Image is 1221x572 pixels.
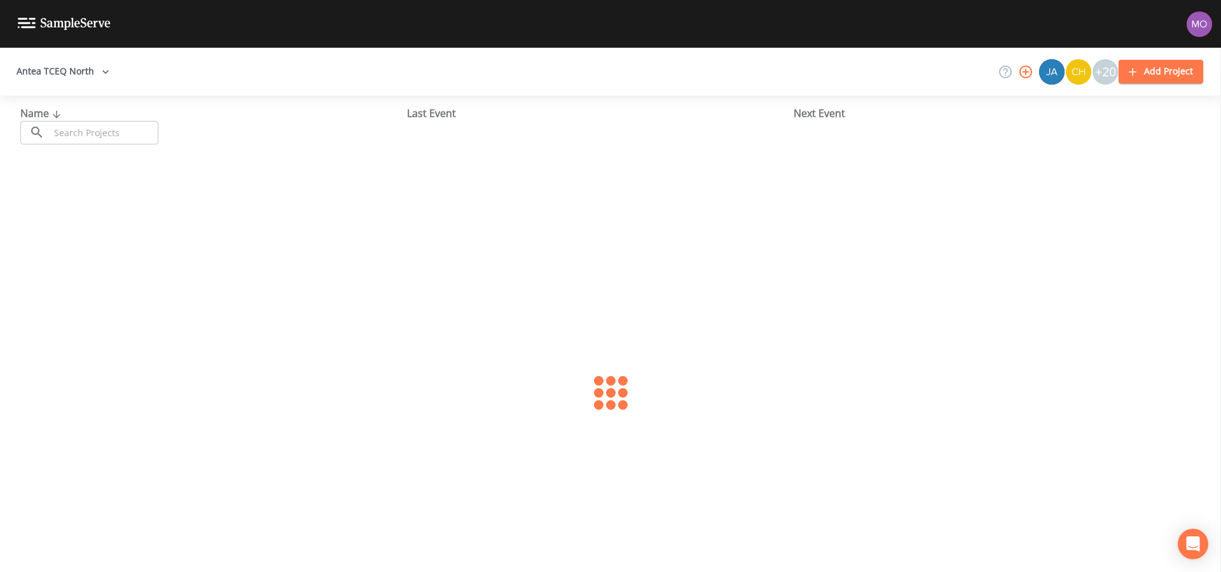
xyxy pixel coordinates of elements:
div: +20 [1093,59,1118,85]
span: Name [20,106,64,120]
div: James Whitmire [1038,59,1065,85]
img: c74b8b8b1c7a9d34f67c5e0ca157ed15 [1066,59,1091,85]
div: Last Event [407,106,794,121]
img: 2e773653e59f91cc345d443c311a9659 [1039,59,1065,85]
img: logo [18,18,111,30]
img: 4e251478aba98ce068fb7eae8f78b90c [1187,11,1212,37]
button: Add Project [1119,60,1203,83]
div: Charles Medina [1065,59,1092,85]
button: Antea TCEQ North [11,60,114,83]
input: Search Projects [50,121,158,144]
div: Open Intercom Messenger [1178,529,1208,559]
div: Next Event [794,106,1180,121]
